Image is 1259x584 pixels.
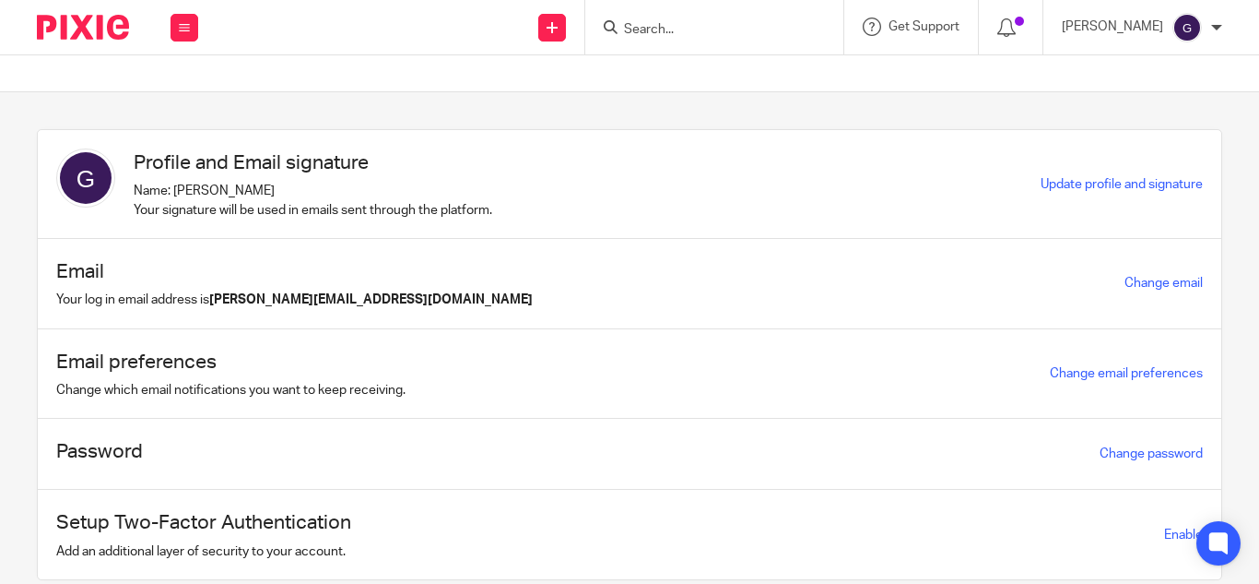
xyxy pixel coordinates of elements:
span: Enable [1164,529,1203,542]
h1: Setup Two-Factor Authentication [56,508,351,537]
span: Get Support [888,20,959,33]
p: Name: [PERSON_NAME] Your signature will be used in emails sent through the platform. [134,182,492,220]
a: Update profile and signature [1041,178,1203,191]
h1: Profile and Email signature [134,149,492,177]
img: Pixie [37,15,129,40]
a: Change password [1100,447,1203,460]
a: Change email [1124,277,1203,290]
h1: Password [56,437,143,466]
p: Add an additional layer of security to your account. [56,542,351,561]
p: Your log in email address is [56,291,533,309]
a: Change email preferences [1050,367,1203,380]
input: Search [622,22,788,39]
b: [PERSON_NAME][EMAIL_ADDRESS][DOMAIN_NAME] [209,293,533,306]
p: [PERSON_NAME] [1062,18,1163,36]
h1: Email preferences [56,348,406,376]
h1: Email [56,257,533,286]
img: svg%3E [1172,13,1202,42]
img: svg%3E [56,149,115,208]
p: Change which email notifications you want to keep receiving. [56,381,406,399]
